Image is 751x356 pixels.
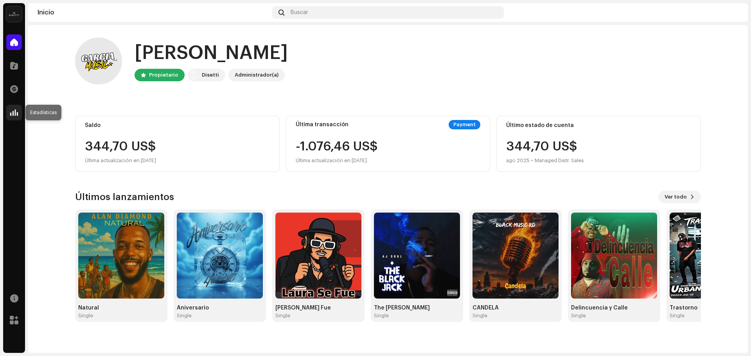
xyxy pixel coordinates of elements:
span: Buscar [291,9,308,16]
div: Propietario [149,70,178,80]
button: Ver todo [658,191,701,203]
div: Single [374,313,389,319]
div: Single [571,313,586,319]
img: 6b4d2a9c-c736-4649-bb1b-ebea75339ee3 [275,213,361,299]
img: 4f23f55a-b28e-4ccb-a5e5-18a45e55e5dd [78,213,164,299]
img: 126c87e4-b348-4cce-8252-7902b38904e9 [726,6,738,19]
h3: Últimos lanzamientos [75,191,174,203]
div: Single [473,313,487,319]
img: 126c87e4-b348-4cce-8252-7902b38904e9 [75,38,122,84]
img: 8027a89e-64a9-4cff-895a-5e6cf0ce1215 [473,213,559,299]
div: Single [275,313,290,319]
div: [PERSON_NAME] Fue [275,305,361,311]
div: Payment [449,120,480,129]
img: 0d5adc7f-c18d-4e73-a498-e6d6d3f6b6c0 [374,213,460,299]
div: Inicio [38,9,269,16]
div: • [531,156,533,165]
div: Disetti [202,70,219,80]
div: Single [78,313,93,319]
div: Administrador(a) [235,70,278,80]
div: Delincuencia y Calle [571,305,657,311]
img: 833d3f46-4620-4500-92fd-b51e6aca8541 [571,213,657,299]
div: Natural [78,305,164,311]
div: Última actualización en [DATE] [296,156,378,165]
re-o-card-value: Saldo [75,116,280,172]
div: Último estado de cuenta [506,122,691,129]
div: The [PERSON_NAME] [374,305,460,311]
div: ago 2025 [506,156,530,165]
div: Single [177,313,192,319]
div: Single [670,313,685,319]
div: Última transacción [296,122,349,128]
div: CANDELA [473,305,559,311]
span: Ver todo [665,189,687,205]
div: Aniversario [177,305,263,311]
div: [PERSON_NAME] [135,41,288,66]
img: 02a7c2d3-3c89-4098-b12f-2ff2945c95ee [189,70,199,80]
div: Última actualización en [DATE] [85,156,270,165]
re-o-card-value: Último estado de cuenta [496,116,701,172]
img: 0132ac7c-7386-4b44-a156-ced96c27b8f6 [177,213,263,299]
div: Saldo [85,122,270,129]
div: Managed Distr. Sales [535,156,584,165]
img: 02a7c2d3-3c89-4098-b12f-2ff2945c95ee [6,6,22,22]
